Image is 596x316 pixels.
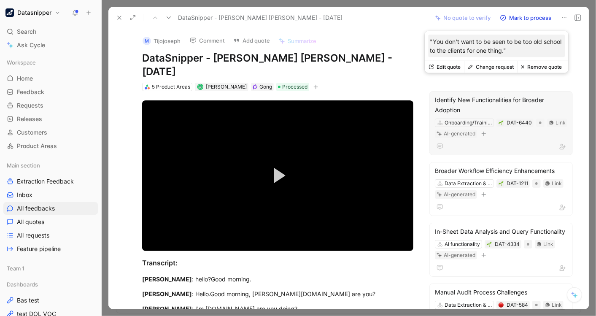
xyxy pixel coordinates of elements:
[5,8,14,17] img: Datasnipper
[499,120,504,125] img: 🌱
[142,290,192,297] mark: [PERSON_NAME]
[435,166,567,176] div: Broader Workflow Efficiency Enhancements
[3,278,98,291] div: Dashboards
[444,251,475,259] div: AI-generated
[556,119,566,127] div: Link
[486,241,492,247] button: 🌱
[431,12,494,24] button: No quote to verify
[3,126,98,139] a: Customers
[496,12,555,24] button: Mark to process
[152,83,190,91] div: 5 Product Areas
[430,37,563,55] p: "You don't want to be seen to be too old school to the clients for one thing."
[17,231,49,240] span: All requests
[17,191,32,199] span: Inbox
[498,120,504,126] button: 🌱
[435,227,567,237] div: In-Sheet Data Analysis and Query Functionality
[288,37,316,45] span: Summarize
[499,181,504,186] img: 🌱
[142,100,413,251] div: Video Player
[17,9,51,16] h1: Datasnipper
[3,86,98,98] a: Feedback
[498,302,504,308] button: 🔴
[7,161,40,170] span: Main section
[3,216,98,228] a: All quotes
[435,287,567,297] div: Manual Audit Process Challenges
[3,113,98,125] a: Releases
[445,301,492,309] div: Data Extraction & Snipping
[7,58,36,67] span: Workspace
[143,37,151,45] div: M
[17,142,57,150] span: Product Areas
[142,275,413,284] div: : hello?Good morning.
[3,7,62,19] button: DatasnipperDatasnipper
[3,202,98,215] a: All feedbacks
[552,179,562,188] div: Link
[3,56,98,69] div: Workspace
[17,101,43,110] span: Requests
[178,13,342,23] span: DataSnipper - [PERSON_NAME] [PERSON_NAME] - [DATE]
[445,240,480,248] div: AI functionality
[17,128,47,137] span: Customers
[17,27,36,37] span: Search
[487,242,492,247] img: 🌱
[282,83,307,91] span: Processed
[3,72,98,85] a: Home
[3,262,98,275] div: Team 1
[259,83,272,91] div: Gong
[17,74,33,83] span: Home
[444,130,475,138] div: AI-generated
[445,179,492,188] div: Data Extraction & Snipping
[7,280,38,289] span: Dashboards
[3,140,98,152] a: Product Areas
[499,302,504,308] img: 🔴
[3,189,98,201] a: Inbox
[444,190,475,199] div: AI-generated
[507,301,528,309] div: DAT-584
[142,289,413,298] div: : Hello.Good morning, [PERSON_NAME][DOMAIN_NAME] are you?
[17,177,74,186] span: Extraction Feedback
[3,159,98,255] div: Main sectionExtraction FeedbackInboxAll feedbacksAll quotesAll requestsFeature pipeline
[276,83,309,91] div: Processed
[198,84,202,89] img: avatar
[7,264,24,273] span: Team 1
[17,115,42,123] span: Releases
[495,240,520,248] div: DAT-4334
[543,240,553,248] div: Link
[275,35,320,47] button: Summarize
[3,159,98,172] div: Main section
[139,35,184,47] button: MTijojoseph
[206,84,247,90] span: [PERSON_NAME]
[17,88,44,96] span: Feedback
[507,179,528,188] div: DAT-1211
[507,119,532,127] div: DAT-6440
[17,40,45,50] span: Ask Cycle
[3,99,98,112] a: Requests
[142,304,413,313] div: : I'm [DOMAIN_NAME] are you doing?
[17,245,61,253] span: Feature pipeline
[464,61,517,73] button: Change request
[3,294,98,307] a: Bas test
[17,218,44,226] span: All quotes
[17,296,39,305] span: Bas test
[142,51,413,78] h1: DataSnipper - [PERSON_NAME] [PERSON_NAME] - [DATE]
[517,61,565,73] button: Remove quote
[142,275,192,283] mark: [PERSON_NAME]
[3,39,98,51] a: Ask Cycle
[425,61,464,73] button: Edit quote
[552,301,562,309] div: Link
[3,243,98,255] a: Feature pipeline
[3,175,98,188] a: Extraction Feedback
[259,157,297,194] button: Play Video
[3,25,98,38] div: Search
[3,229,98,242] a: All requests
[498,181,504,186] button: 🌱
[142,305,192,312] mark: [PERSON_NAME]
[229,35,274,46] button: Add quote
[445,119,492,127] div: Onboarding/Training/Support
[3,262,98,277] div: Team 1
[142,258,413,268] div: Transcript:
